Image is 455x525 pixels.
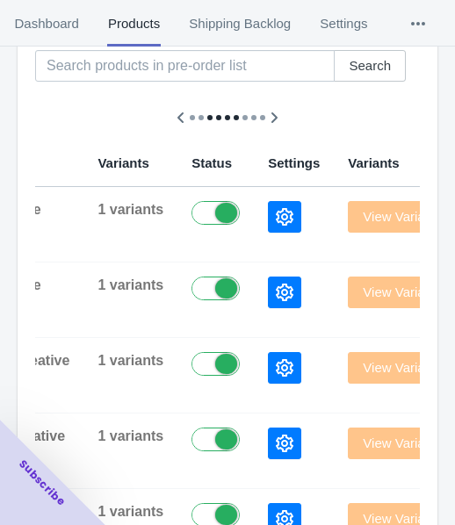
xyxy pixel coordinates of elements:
[189,1,292,47] span: Shipping Backlog
[268,155,320,170] span: Settings
[258,102,290,133] button: Scroll table right one column
[97,428,163,443] span: 1 variants
[97,353,163,368] span: 1 variants
[382,1,454,47] button: More tabs
[97,155,148,170] span: Variants
[97,504,163,519] span: 1 variants
[320,1,368,47] span: Settings
[97,202,163,217] span: 1 variants
[191,155,232,170] span: Status
[334,50,406,82] button: Search
[107,1,160,47] span: Products
[35,50,335,82] input: Search products in pre-order list
[348,155,399,170] span: Variants
[16,457,69,509] span: Subscribe
[165,102,197,133] button: Scroll table left one column
[97,277,163,292] span: 1 variants
[14,1,79,47] span: Dashboard
[349,59,391,73] span: Search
